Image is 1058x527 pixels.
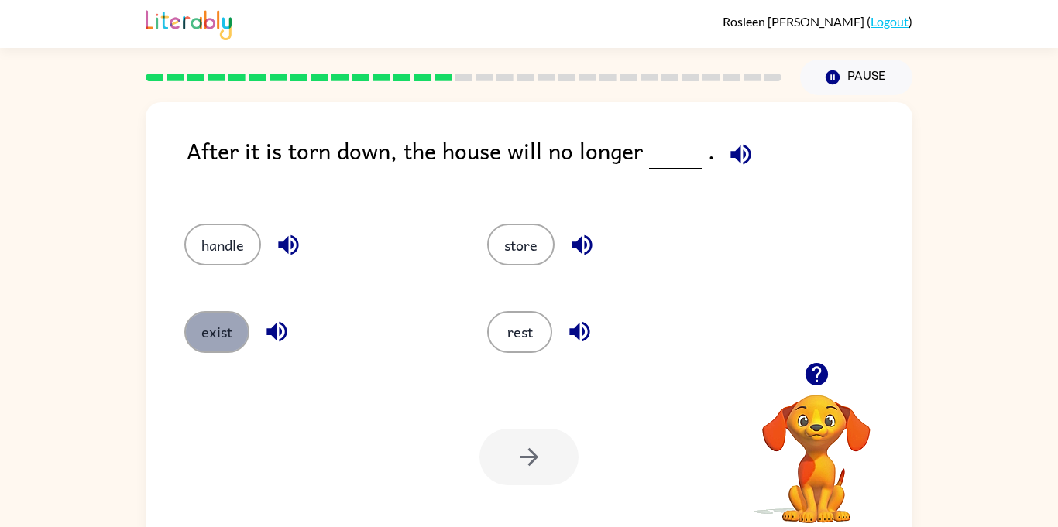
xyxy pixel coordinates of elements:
a: Logout [871,14,909,29]
button: Pause [800,60,912,95]
button: handle [184,224,261,265]
video: Your browser must support playing .mp4 files to use Literably. Please try using another browser. [739,371,894,525]
span: Rosleen [PERSON_NAME] [723,14,867,29]
button: rest [487,311,552,353]
div: ( ) [723,14,912,29]
button: store [487,224,555,265]
img: Literably [146,6,232,40]
button: exist [184,311,249,353]
div: After it is torn down, the house will no longer . [187,133,912,193]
